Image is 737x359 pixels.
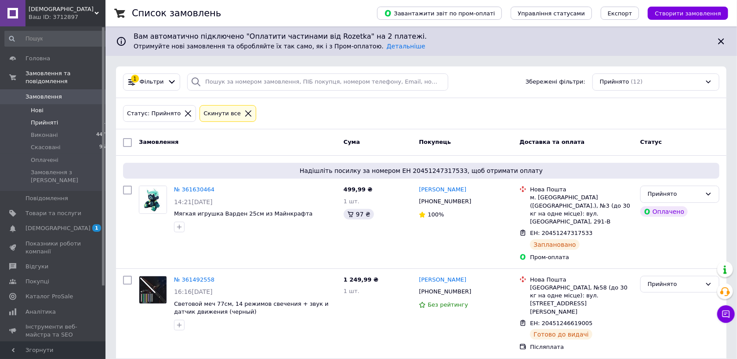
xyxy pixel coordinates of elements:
[174,288,213,295] span: 16:16[DATE]
[639,10,728,16] a: Створити замовлення
[419,186,466,194] a: [PERSON_NAME]
[530,186,633,194] div: Нова Пошта
[174,276,214,283] a: № 361492558
[419,139,451,145] span: Покупець
[25,278,49,286] span: Покупці
[428,211,444,218] span: 100%
[174,198,213,205] span: 14:21[DATE]
[530,253,633,261] div: Пром-оплата
[25,55,50,62] span: Головна
[187,73,448,91] input: Пошук за номером замовлення, ПІБ покупця, номером телефону, Email, номером накладної
[640,206,688,217] div: Оплачено
[139,276,167,304] img: Фото товару
[530,284,633,316] div: [GEOGRAPHIC_DATA], №58 (до 30 кг на одне місце): вул. [STREET_ADDRESS][PERSON_NAME]
[96,131,109,139] span: 4476
[344,186,373,193] span: 499,99 ₴
[125,109,182,118] div: Статус: Прийнято
[344,209,374,220] div: 97 ₴
[25,323,81,339] span: Інструменти веб-майстра та SEO
[25,293,73,300] span: Каталог ProSale
[132,8,221,18] h1: Список замовлень
[139,139,178,145] span: Замовлення
[344,139,360,145] span: Cума
[31,119,58,127] span: Прийняті
[344,198,359,205] span: 1 шт.
[526,78,585,86] span: Збережені фільтри:
[139,276,167,304] a: Фото товару
[31,106,44,114] span: Нові
[417,286,473,297] div: [PHONE_NUMBER]
[344,276,378,283] span: 1 249,99 ₴
[530,194,633,226] div: м. [GEOGRAPHIC_DATA] ([GEOGRAPHIC_DATA].), №3 (до 30 кг на одне місце): вул. [GEOGRAPHIC_DATA], 2...
[384,9,495,17] span: Завантажити звіт по пром-оплаті
[131,75,139,83] div: 1
[530,343,633,351] div: Післяплата
[387,43,425,50] a: Детальніше
[31,131,58,139] span: Виконані
[140,78,164,86] span: Фільтри
[419,276,466,284] a: [PERSON_NAME]
[428,301,468,308] span: Без рейтингу
[25,194,68,202] span: Повідомлення
[530,239,580,250] div: Заплановано
[530,329,592,340] div: Готово до видачі
[4,31,109,47] input: Пошук
[174,186,214,193] a: № 361630464
[519,139,585,145] span: Доставка та оплата
[31,156,58,164] span: Оплачені
[29,13,105,21] div: Ваш ID: 3712897
[631,78,643,85] span: (12)
[600,78,629,86] span: Прийнято
[139,186,167,214] a: Фото товару
[25,209,81,217] span: Товари та послуги
[417,196,473,207] div: [PHONE_NUMBER]
[344,288,359,294] span: 1 шт.
[174,210,312,217] a: Мягкая игрушка Варден 25см из Майнкрафта
[608,10,632,17] span: Експорт
[31,143,61,151] span: Скасовані
[99,143,109,151] span: 962
[25,263,48,271] span: Відгуки
[530,320,592,326] span: ЕН: 20451246619005
[717,305,735,323] button: Чат з покупцем
[174,300,329,315] a: Световой меч 77см, 14 режимов свечения + звук и датчик движения (черный)
[530,230,592,236] span: ЕН: 20451247317533
[655,10,721,17] span: Створити замовлення
[25,308,56,316] span: Аналітика
[127,166,716,175] span: Надішліть посилку за номером ЕН 20451247317533, щоб отримати оплату
[511,7,592,20] button: Управління статусами
[25,93,62,101] span: Замовлення
[377,7,502,20] button: Завантажити звіт по пром-оплаті
[92,224,101,232] span: 1
[648,7,728,20] button: Створити замовлення
[518,10,585,17] span: Управління статусами
[31,169,105,184] span: Замовлення з [PERSON_NAME]
[202,109,243,118] div: Cкинути все
[134,43,425,50] span: Отримуйте нові замовлення та обробляйте їх так само, як і з Пром-оплатою.
[25,240,81,256] span: Показники роботи компанії
[530,276,633,284] div: Нова Пошта
[29,5,94,13] span: EvsE
[25,224,91,232] span: [DEMOGRAPHIC_DATA]
[134,32,709,42] span: Вам автоматично підключено "Оплатити частинами від Rozetka" на 2 платежі.
[648,280,701,289] div: Прийнято
[648,190,701,199] div: Прийнято
[601,7,639,20] button: Експорт
[139,186,167,213] img: Фото товару
[25,70,105,85] span: Замовлення та повідомлення
[640,139,662,145] span: Статус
